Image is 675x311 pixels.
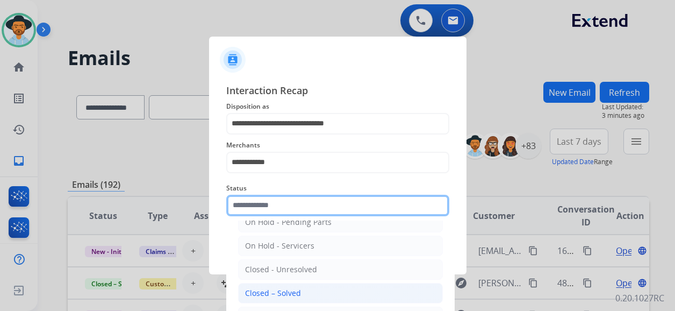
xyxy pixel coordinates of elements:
[226,83,449,100] span: Interaction Recap
[226,100,449,113] span: Disposition as
[245,288,301,299] div: Closed – Solved
[226,182,449,195] span: Status
[220,47,246,73] img: contactIcon
[245,241,314,251] div: On Hold - Servicers
[245,264,317,275] div: Closed - Unresolved
[245,217,332,228] div: On Hold - Pending Parts
[226,139,449,152] span: Merchants
[615,292,664,305] p: 0.20.1027RC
